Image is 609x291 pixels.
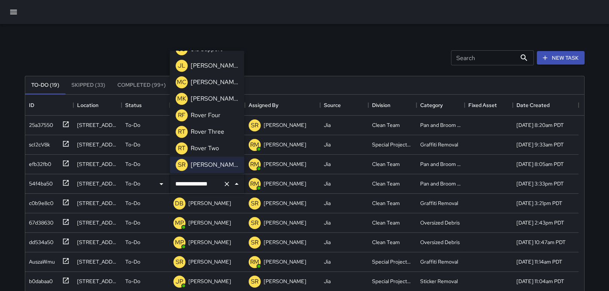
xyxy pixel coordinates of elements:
div: Jia [324,258,331,265]
div: Status [121,95,170,116]
div: Assigned By [249,95,278,116]
p: [PERSON_NAME] [191,94,238,103]
p: Rover Two [191,144,219,153]
div: Jia [324,141,331,148]
div: Date Created [516,95,550,116]
div: Status [125,95,142,116]
div: 8/19/2025, 8:05am PDT [516,160,564,168]
p: RM [250,160,259,169]
p: JS [178,45,185,54]
div: 8/11/2025, 11:04am PDT [516,277,564,285]
p: [PERSON_NAME] [264,199,306,207]
div: Pan and Broom Block Faces [420,121,461,129]
div: Jia [324,238,331,246]
div: Category [420,95,443,116]
p: SR [251,238,258,247]
div: Division [372,95,390,116]
div: 222 Leidesdorff Street [77,219,118,226]
div: 8 Mission Street [77,121,118,129]
div: Date Created [513,95,579,116]
div: Clean Team [372,160,400,168]
p: Jia Support [191,45,222,54]
div: 8/20/2025, 8:20am PDT [516,121,564,129]
div: Fixed Asset [468,95,497,116]
div: Clean Team [372,121,400,129]
p: To-Do [125,160,140,168]
p: SR [251,277,258,286]
p: Rover Four [191,111,220,120]
p: SR [176,258,183,267]
button: Clear [222,179,232,189]
div: Oversized Debris [420,219,460,226]
p: RM [250,179,259,188]
div: Pan and Broom Block Faces [420,180,461,187]
div: Clean Team [372,199,400,207]
div: Division [368,95,416,116]
p: [PERSON_NAME] [264,219,306,226]
div: Assigned To [170,95,245,116]
div: Special Projects Team [372,258,413,265]
p: Rover Three [191,127,224,136]
div: Jia [324,160,331,168]
p: To-Do [125,219,140,226]
div: scI2cV8k [26,138,50,148]
p: [PERSON_NAME] [188,219,231,226]
div: Graffiti Removal [420,141,458,148]
div: Pan and Broom Block Faces [420,160,461,168]
p: [PERSON_NAME] [264,238,306,246]
div: Sticker Removal [420,277,458,285]
div: c0b9e8c0 [26,196,53,207]
div: Category [416,95,465,116]
div: dd534a50 [26,235,53,246]
p: MK [177,94,186,103]
div: 8/18/2025, 3:21pm PDT [516,199,562,207]
div: 8/18/2025, 2:43pm PDT [516,219,564,226]
div: 225 Bush Street [77,277,118,285]
div: Source [324,95,341,116]
p: To-Do [125,199,140,207]
div: b0dabaa0 [26,274,53,285]
p: RT [178,127,185,136]
p: [PERSON_NAME] [191,160,238,169]
div: 54f4ba50 [26,177,53,187]
button: Close [231,179,242,189]
p: To-Do [125,238,140,246]
div: Clean Team [372,219,400,226]
div: 15 Drumm Street [77,258,118,265]
div: 67d38630 [26,216,53,226]
div: Jia [324,277,331,285]
p: [PERSON_NAME] [191,61,238,70]
p: SR [178,160,185,169]
p: SR [251,219,258,228]
p: To-Do [125,277,140,285]
div: Graffiti Removal [420,258,458,265]
div: Jia [324,121,331,129]
p: [PERSON_NAME] [188,199,231,207]
div: Source [320,95,368,116]
div: Clean Team [372,180,400,187]
button: To-Do (19) [25,76,65,94]
div: Clean Team [372,238,400,246]
div: 8/18/2025, 3:33pm PDT [516,180,564,187]
div: Location [73,95,121,116]
p: [PERSON_NAME] [264,160,306,168]
div: 8/19/2025, 9:33am PDT [516,141,564,148]
div: Oversized Debris [420,238,460,246]
div: 124 Market Street [77,199,118,207]
p: To-Do [125,141,140,148]
p: [PERSON_NAME] [191,78,238,87]
div: efb32fb0 [26,157,51,168]
p: MP [175,238,184,247]
div: Special Projects Team [372,141,413,148]
div: ID [25,95,73,116]
div: Jia [324,199,331,207]
div: 8/14/2025, 11:14am PDT [516,258,562,265]
p: [PERSON_NAME] [264,277,306,285]
p: SR [251,199,258,208]
p: JP [176,277,183,286]
p: DB [175,199,184,208]
p: To-Do [125,180,140,187]
p: MC [177,78,187,87]
p: To-Do [125,258,140,265]
p: RM [250,140,259,149]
